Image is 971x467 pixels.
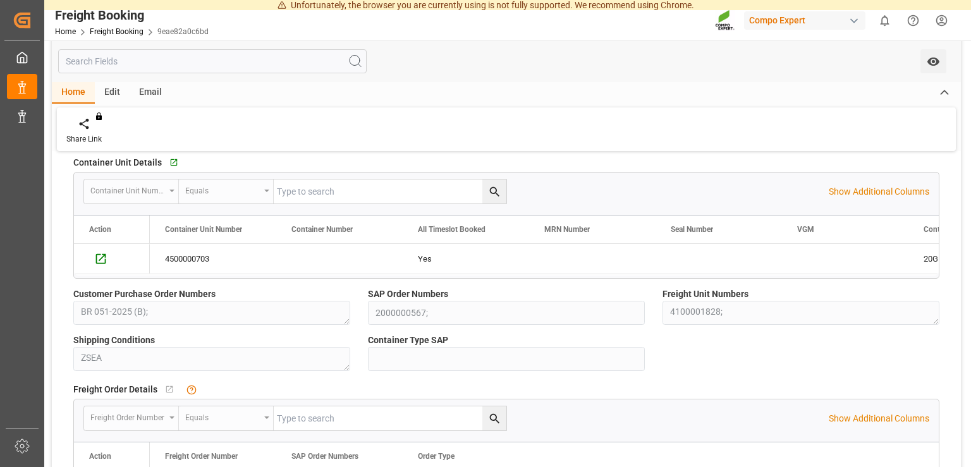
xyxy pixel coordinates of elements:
[671,225,713,234] span: Seal Number
[920,49,946,73] button: open menu
[73,347,350,371] textarea: ZSEA
[418,225,485,234] span: All Timeslot Booked
[870,6,899,35] button: show 0 new notifications
[89,452,111,461] div: Action
[130,82,171,104] div: Email
[73,156,162,169] span: Container Unit Details
[73,383,157,396] span: Freight Order Details
[368,334,448,347] span: Container Type SAP
[73,288,216,301] span: Customer Purchase Order Numbers
[418,452,455,461] span: Order Type
[165,225,242,234] span: Container Unit Number
[663,301,939,325] textarea: 4100001828;
[73,334,155,347] span: Shipping Conditions
[663,288,748,301] span: Freight Unit Numbers
[829,185,929,198] p: Show Additional Columns
[84,406,179,430] button: open menu
[829,412,929,425] p: Show Additional Columns
[291,225,353,234] span: Container Number
[482,179,506,203] button: search button
[179,179,274,203] button: open menu
[418,245,514,274] div: Yes
[715,9,735,32] img: Screenshot%202023-09-29%20at%2010.02.21.png_1712312052.png
[165,452,238,461] span: Freight Order Number
[482,406,506,430] button: search button
[55,27,76,36] a: Home
[95,82,130,104] div: Edit
[55,6,209,25] div: Freight Booking
[274,406,506,430] input: Type to search
[185,409,260,423] div: Equals
[74,244,150,274] div: Press SPACE to select this row.
[544,225,590,234] span: MRN Number
[150,244,276,274] div: 4500000703
[744,11,865,30] div: Compo Expert
[797,225,814,234] span: VGM
[52,82,95,104] div: Home
[899,6,927,35] button: Help Center
[90,409,165,423] div: Freight Order Number
[179,406,274,430] button: open menu
[368,288,448,301] span: SAP Order Numbers
[744,8,870,32] button: Compo Expert
[90,182,165,197] div: Container Unit Number
[58,49,367,73] input: Search Fields
[274,179,506,203] input: Type to search
[90,27,144,36] a: Freight Booking
[84,179,179,203] button: open menu
[291,452,358,461] span: SAP Order Numbers
[185,182,260,197] div: Equals
[73,301,350,325] textarea: BR 051-2025 (B);
[89,225,111,234] div: Action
